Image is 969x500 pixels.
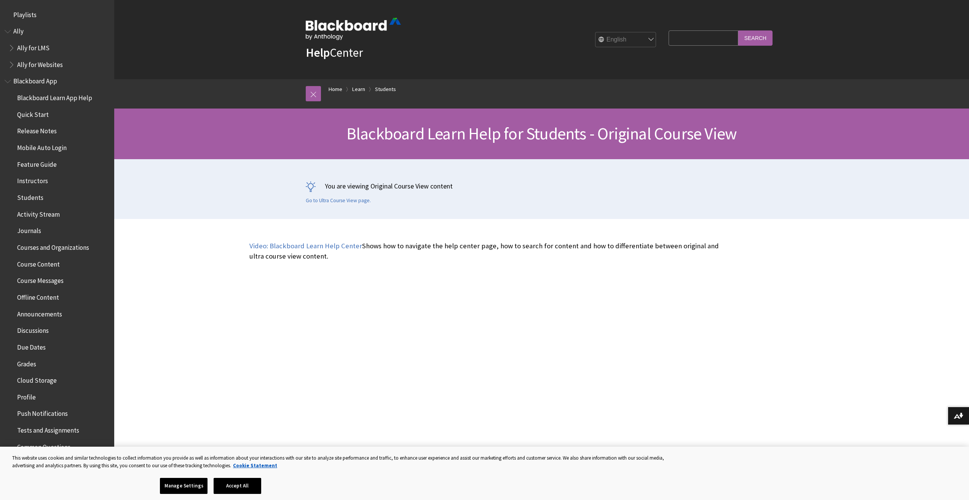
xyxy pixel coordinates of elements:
[5,8,110,21] nav: Book outline for Playlists
[306,181,778,191] p: You are viewing Original Course View content
[233,462,277,469] a: More information about your privacy, opens in a new tab
[306,45,363,60] a: HelpCenter
[13,8,37,19] span: Playlists
[375,85,396,94] a: Students
[12,454,678,469] div: This website uses cookies and similar technologies to collect information you provide as well as ...
[17,291,59,301] span: Offline Content
[352,85,365,94] a: Learn
[306,197,371,204] a: Go to Ultra Course View page.
[13,25,24,35] span: Ally
[17,258,60,268] span: Course Content
[17,441,70,451] span: Common Questions
[346,123,737,144] span: Blackboard Learn Help for Students - Original Course View
[17,125,57,135] span: Release Notes
[738,30,773,45] input: Search
[214,478,261,494] button: Accept All
[17,158,57,168] span: Feature Guide
[17,141,67,152] span: Mobile Auto Login
[17,225,41,235] span: Journals
[249,241,362,251] a: Video: Blackboard Learn Help Center
[17,42,49,52] span: Ally for LMS
[17,191,43,201] span: Students
[17,391,36,401] span: Profile
[595,32,656,48] select: Site Language Selector
[17,58,63,69] span: Ally for Websites
[17,341,46,351] span: Due Dates
[17,358,36,368] span: Grades
[17,91,92,102] span: Blackboard Learn App Help
[17,407,68,418] span: Push Notifications
[17,324,49,334] span: Discussions
[13,75,57,85] span: Blackboard App
[329,85,342,94] a: Home
[160,478,208,494] button: Manage Settings
[5,25,110,71] nav: Book outline for Anthology Ally Help
[306,45,330,60] strong: Help
[17,275,64,285] span: Course Messages
[306,18,401,40] img: Blackboard by Anthology
[17,208,60,218] span: Activity Stream
[17,424,79,434] span: Tests and Assignments
[17,241,89,251] span: Courses and Organizations
[17,308,62,318] span: Announcements
[17,175,48,185] span: Instructors
[249,241,722,261] p: Shows how to navigate the help center page, how to search for content and how to differentiate be...
[5,75,110,487] nav: Book outline for Blackboard App Help
[17,108,49,118] span: Quick Start
[17,374,57,384] span: Cloud Storage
